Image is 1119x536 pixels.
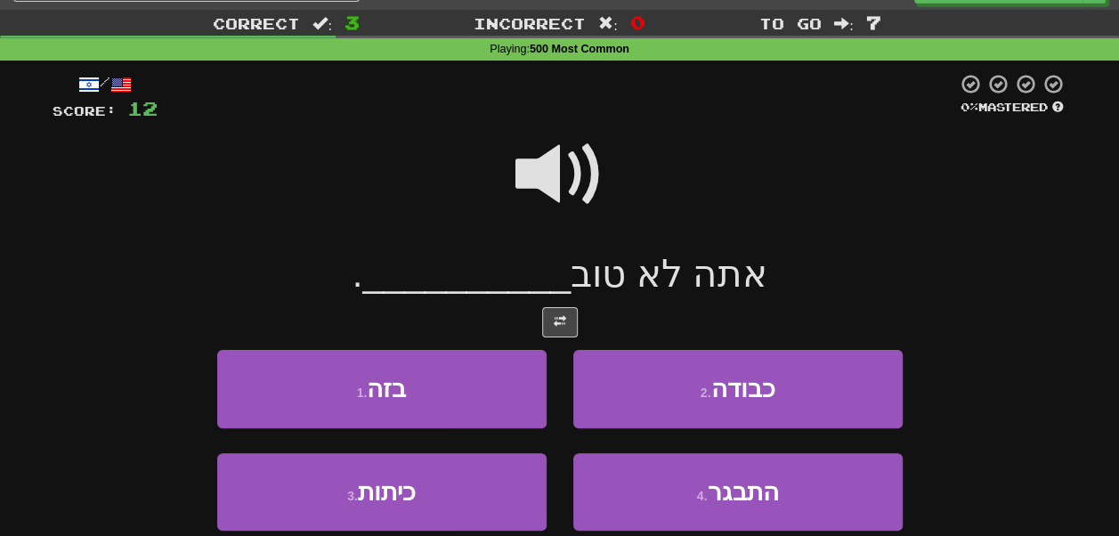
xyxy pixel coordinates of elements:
span: Correct [213,14,300,32]
span: __________ [362,253,571,295]
small: 1 . [357,386,368,400]
button: 3.כיתות [217,453,547,531]
span: כבודה [710,375,774,402]
button: 1.בזה [217,350,547,427]
small: 3 . [347,489,358,503]
span: Incorrect [474,14,586,32]
small: 2 . [701,386,711,400]
span: 12 [127,97,158,119]
span: בזה [367,375,406,402]
button: 4.התבגר [573,453,903,531]
span: 7 [866,12,881,33]
span: התבגר [707,478,778,506]
span: 3 [345,12,360,33]
span: : [598,16,618,31]
span: : [834,16,854,31]
span: : [312,16,332,31]
small: 4 . [697,489,708,503]
div: / [53,73,158,95]
span: כיתות [358,478,416,506]
span: . [353,253,363,295]
span: 0 % [961,100,978,114]
div: Mastered [957,100,1067,116]
span: Score: [53,103,117,118]
button: Toggle translation (alt+t) [542,307,578,337]
button: 2.כבודה [573,350,903,427]
strong: 500 Most Common [530,43,629,55]
span: אתה לא טוב [571,253,766,295]
span: 0 [630,12,645,33]
span: To go [759,14,822,32]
